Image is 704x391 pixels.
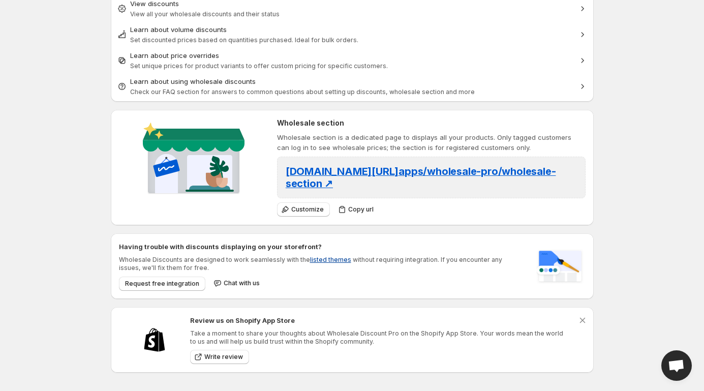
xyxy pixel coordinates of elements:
span: Copy url [348,205,374,214]
div: Learn about volume discounts [130,24,574,35]
button: Customize [277,202,330,217]
p: Wholesale Discounts are designed to work seamlessly with the without requiring integration. If yo... [119,256,525,272]
span: Check our FAQ section for answers to common questions about setting up discounts, wholesale secti... [130,88,475,96]
span: Chat with us [224,279,260,287]
img: Wholesale section [139,118,249,202]
h2: Review us on Shopify App Store [190,315,563,325]
span: Customize [291,205,324,214]
p: Wholesale section is a dedicated page to displays all your products. Only tagged customers can lo... [277,132,586,153]
div: Learn about price overrides [130,50,574,61]
span: Request free integration [125,280,199,288]
button: Request free integration [119,277,205,291]
p: Take a moment to share your thoughts about Wholesale Discount Pro on the Shopify App Store. Your ... [190,329,563,346]
a: listed themes [310,256,351,263]
span: Set unique prices for product variants to offer custom pricing for specific customers. [130,62,388,70]
span: View all your wholesale discounts and their status [130,10,280,18]
button: Copy url [334,202,380,217]
h2: Wholesale section [277,118,586,128]
a: [DOMAIN_NAME][URL]apps/wholesale-pro/wholesale-section ↗ [286,168,556,189]
button: Chat with us [209,276,266,290]
h2: Having trouble with discounts displaying on your storefront? [119,242,525,252]
button: Dismiss notification [575,313,590,327]
span: Write review [204,353,243,361]
a: Write review [190,350,249,364]
div: Open chat [661,350,692,381]
div: Learn about using wholesale discounts [130,76,574,86]
span: Set discounted prices based on quantities purchased. Ideal for bulk orders. [130,36,358,44]
span: [DOMAIN_NAME][URL] apps/wholesale-pro/wholesale-section ↗ [286,165,556,190]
